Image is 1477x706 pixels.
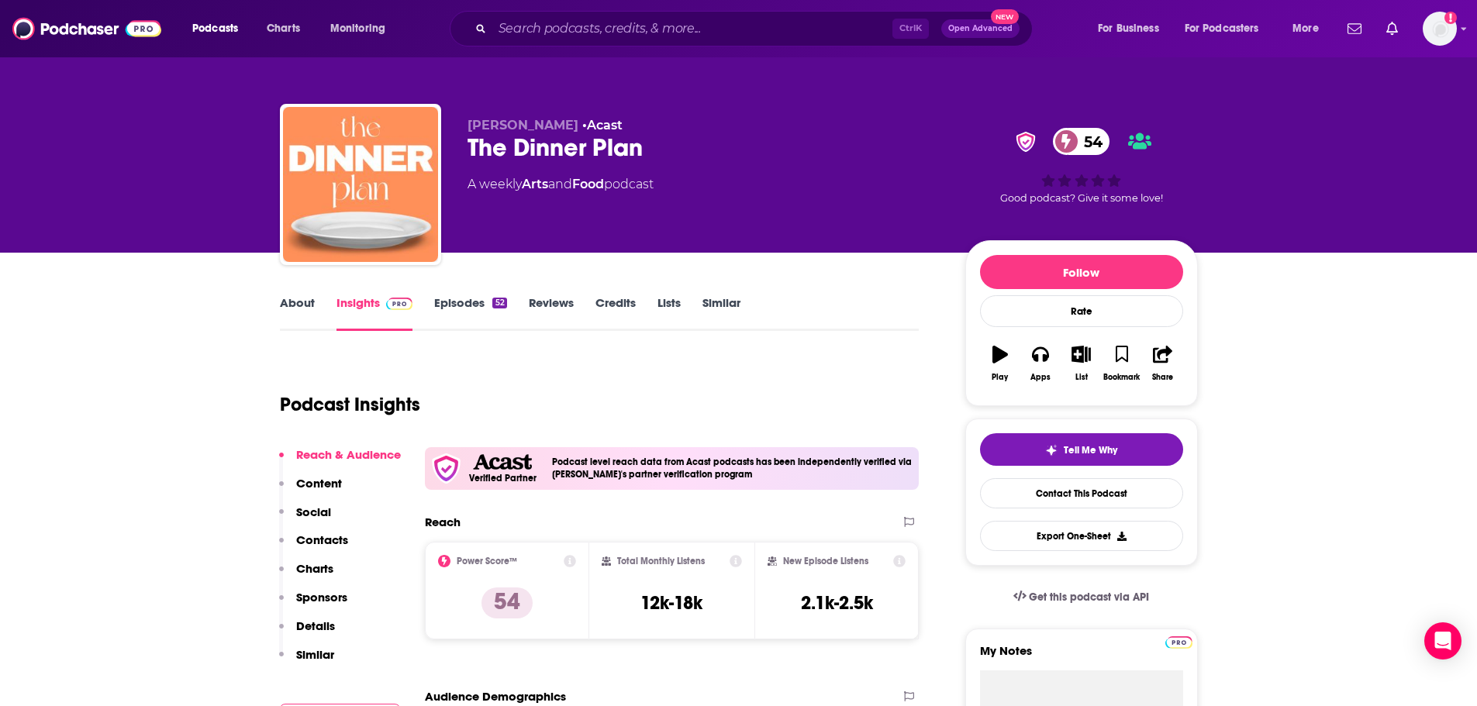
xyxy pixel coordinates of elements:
p: Contacts [296,532,348,547]
input: Search podcasts, credits, & more... [492,16,892,41]
a: About [280,295,315,331]
span: More [1292,18,1319,40]
button: Follow [980,255,1183,289]
div: Bookmark [1103,373,1140,382]
a: Charts [257,16,309,41]
button: Open AdvancedNew [941,19,1020,38]
span: Monitoring [330,18,385,40]
span: Get this podcast via API [1029,591,1149,604]
img: Podchaser - Follow, Share and Rate Podcasts [12,14,161,43]
a: Episodes52 [434,295,506,331]
button: tell me why sparkleTell Me Why [980,433,1183,466]
button: Content [279,476,342,505]
img: verfied icon [431,453,461,484]
a: Contact This Podcast [980,478,1183,508]
button: open menu [1282,16,1338,41]
span: and [548,177,572,191]
button: Social [279,505,331,533]
div: Rate [980,295,1183,327]
span: For Business [1098,18,1159,40]
img: Podchaser Pro [386,298,413,310]
h2: Reach [425,515,461,529]
a: Lists [657,295,681,331]
span: New [991,9,1019,24]
button: Play [980,336,1020,391]
p: Similar [296,647,334,662]
span: Podcasts [192,18,238,40]
img: The Dinner Plan [283,107,438,262]
div: Share [1152,373,1173,382]
button: Bookmark [1102,336,1142,391]
img: tell me why sparkle [1045,444,1058,456]
h3: 12k-18k [640,591,702,615]
a: Similar [702,295,740,331]
div: 52 [492,298,506,308]
h4: Podcast level reach data from Acast podcasts has been independently verified via [PERSON_NAME]'s ... [552,456,913,480]
a: Show notifications dropdown [1341,15,1368,42]
h2: Total Monthly Listens [617,556,705,567]
a: Food [572,177,604,191]
p: Details [296,618,335,633]
p: Sponsors [296,590,347,604]
a: InsightsPodchaser Pro [336,295,413,331]
span: Tell Me Why [1064,444,1117,456]
button: Share [1142,336,1182,391]
span: Ctrl K [892,19,929,39]
svg: Add a profile image [1444,12,1457,24]
button: open menu [1175,16,1282,41]
span: 54 [1068,128,1110,155]
p: Social [296,505,331,519]
div: Open Intercom Messenger [1424,622,1461,660]
div: List [1075,373,1088,382]
a: Reviews [529,295,574,331]
h2: Audience Demographics [425,689,566,704]
img: verified Badge [1011,132,1040,152]
p: 54 [481,587,533,618]
div: A weekly podcast [468,175,654,194]
span: Charts [267,18,300,40]
img: Acast [473,454,532,470]
button: Show profile menu [1423,12,1457,46]
button: Details [279,618,335,647]
div: Play [992,373,1008,382]
h5: Verified Partner [469,474,537,483]
span: Logged in as mdekoning [1423,12,1457,46]
button: Charts [279,561,333,590]
button: Export One-Sheet [980,521,1183,551]
button: Contacts [279,532,348,561]
p: Content [296,476,342,491]
span: Open Advanced [948,25,1013,33]
p: Charts [296,561,333,576]
button: Sponsors [279,590,347,618]
p: Reach & Audience [296,447,401,462]
img: Podchaser Pro [1165,636,1192,649]
label: My Notes [980,643,1183,670]
span: [PERSON_NAME] [468,118,578,133]
button: open menu [1087,16,1178,41]
a: Credits [595,295,636,331]
a: Show notifications dropdown [1380,15,1404,42]
button: Similar [279,647,334,676]
h1: Podcast Insights [280,393,420,416]
h3: 2.1k-2.5k [801,591,873,615]
button: open menu [319,16,405,41]
button: open menu [181,16,258,41]
span: Good podcast? Give it some love! [1000,192,1163,204]
button: Reach & Audience [279,447,401,476]
a: Acast [587,118,623,133]
a: Arts [522,177,548,191]
div: Search podcasts, credits, & more... [464,11,1047,46]
img: User Profile [1423,12,1457,46]
div: Apps [1030,373,1051,382]
a: 54 [1053,128,1110,155]
div: verified Badge54Good podcast? Give it some love! [965,118,1198,214]
button: List [1061,336,1101,391]
h2: Power Score™ [457,556,517,567]
span: For Podcasters [1185,18,1259,40]
a: Get this podcast via API [1001,578,1162,616]
a: Pro website [1165,634,1192,649]
h2: New Episode Listens [783,556,868,567]
button: Apps [1020,336,1061,391]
